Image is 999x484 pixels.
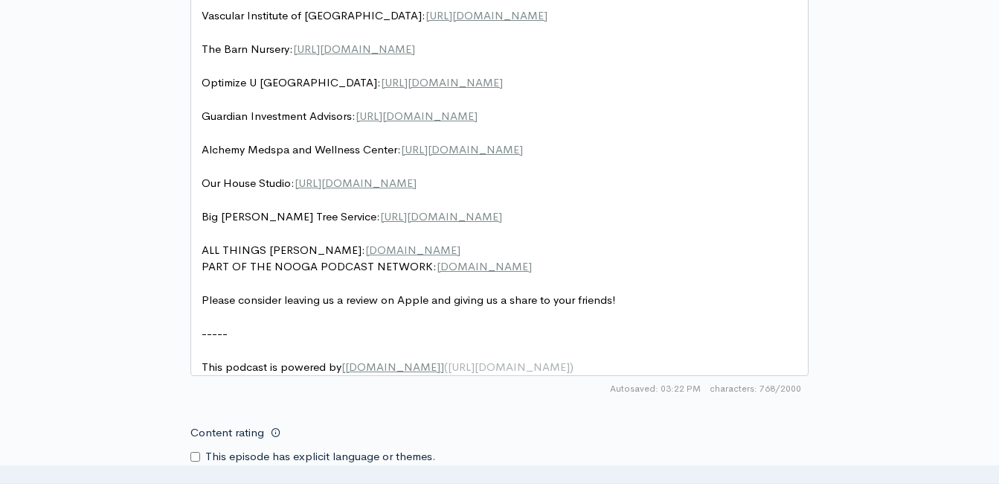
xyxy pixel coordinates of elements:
span: [URL][DOMAIN_NAME] [401,142,523,156]
label: Content rating [190,418,264,448]
span: Vascular Institute of [GEOGRAPHIC_DATA]: [202,8,547,22]
span: 768/2000 [710,382,801,395]
span: ----- [202,326,228,340]
span: Autosaved: 03:22 PM [610,382,701,395]
label: This episode has explicit language or themes. [205,448,436,465]
span: This podcast is powered by [202,360,574,374]
span: [URL][DOMAIN_NAME] [295,176,417,190]
span: [DOMAIN_NAME] [437,259,532,273]
span: [URL][DOMAIN_NAME] [380,209,502,223]
span: Alchemy Medspa and Wellness Center: [202,142,523,156]
span: ) [570,360,574,374]
span: [URL][DOMAIN_NAME] [448,360,570,374]
span: [DOMAIN_NAME] [365,243,460,257]
span: [ [341,360,345,374]
span: [URL][DOMAIN_NAME] [425,8,547,22]
span: The Barn Nursery: [202,42,415,56]
span: [URL][DOMAIN_NAME] [293,42,415,56]
span: Our House Studio: [202,176,417,190]
span: [URL][DOMAIN_NAME] [356,109,478,123]
span: [DOMAIN_NAME] [345,360,440,374]
span: [URL][DOMAIN_NAME] [381,75,503,89]
span: Big [PERSON_NAME] Tree Service: [202,209,502,223]
span: Optimize U [GEOGRAPHIC_DATA]: [202,75,503,89]
span: ] [440,360,444,374]
span: ALL THINGS [PERSON_NAME]: [202,243,460,257]
span: PART OF THE NOOGA PODCAST NETWORK: [202,259,532,273]
span: Guardian Investment Advisors: [202,109,478,123]
span: ( [444,360,448,374]
span: Please consider leaving us a review on Apple and giving us a share to your friends! [202,293,616,307]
